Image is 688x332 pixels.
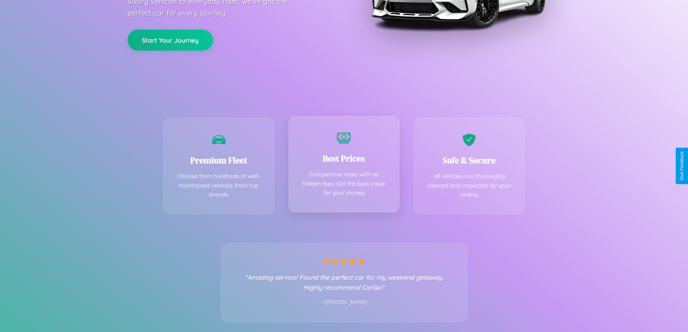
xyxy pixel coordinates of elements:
h3: Safe & Secure [425,154,514,166]
p: - [PERSON_NAME] [236,298,453,307]
h3: Best Prices [300,152,388,164]
h3: Premium Fleet [175,154,263,166]
button: Start Your Journey [127,30,213,51]
p: Competitive rates with no hidden fees. Get the best value for your money [300,170,388,198]
p: All vehicles are thoroughly cleaned and inspected for your safety [425,172,514,199]
div: Give Feedback [679,151,684,181]
p: "Amazing service! Found the perfect car for my weekend getaway. Highly recommend CarGo!" [236,272,453,292]
p: Choose from hundreds of well-maintained vehicles from top brands [175,172,263,199]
